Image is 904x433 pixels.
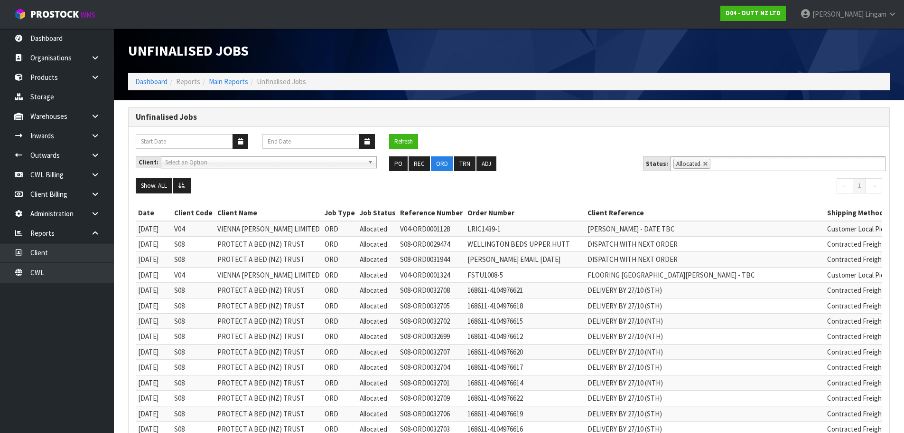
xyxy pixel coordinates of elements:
[465,252,585,267] td: [PERSON_NAME] EMAIL [DATE]
[465,375,585,390] td: 168611-4104976614
[360,378,387,387] span: Allocated
[322,329,357,344] td: ORD
[465,236,585,251] td: WELLINGTON BEDS UPPER HUTT
[360,286,387,295] span: Allocated
[360,409,387,418] span: Allocated
[465,283,585,298] td: 168611-4104976621
[322,344,357,359] td: ORD
[360,317,387,326] span: Allocated
[322,221,357,237] td: ORD
[825,344,897,359] td: Contracted Freight
[215,406,322,421] td: PROTECT A BED (NZ) TRUST
[357,205,398,221] th: Job Status
[172,344,215,359] td: S08
[825,314,897,329] td: Contracted Freight
[398,205,465,221] th: Reference Number
[476,156,496,172] button: ADJ
[215,314,322,329] td: PROTECT A BED (NZ) TRUST
[389,134,418,149] button: Refresh
[360,240,387,249] span: Allocated
[585,375,825,390] td: DELIVERY BY 27/10 (NTH)
[136,391,172,406] td: [DATE]
[136,283,172,298] td: [DATE]
[398,236,465,251] td: S08-ORD0029474
[172,406,215,421] td: S08
[516,178,883,196] nav: Page navigation
[825,252,897,267] td: Contracted Freight
[257,77,306,86] span: Unfinalised Jobs
[398,344,465,359] td: S08-ORD0032707
[398,283,465,298] td: S08-ORD0032708
[215,391,322,406] td: PROTECT A BED (NZ) TRUST
[812,10,864,19] span: [PERSON_NAME]
[585,391,825,406] td: DELIVERY BY 27/10 (STH)
[465,314,585,329] td: 168611-4104976615
[136,221,172,237] td: [DATE]
[431,156,453,172] button: ORD
[172,360,215,375] td: S08
[646,160,668,168] strong: Status:
[825,360,897,375] td: Contracted Freight
[585,298,825,313] td: DELIVERY BY 27/10 (STH)
[454,156,475,172] button: TRN
[136,205,172,221] th: Date
[837,178,853,193] a: ←
[398,375,465,390] td: S08-ORD0032701
[172,298,215,313] td: S08
[215,298,322,313] td: PROTECT A BED (NZ) TRUST
[465,205,585,221] th: Order Number
[398,298,465,313] td: S08-ORD0032705
[172,329,215,344] td: S08
[81,10,95,19] small: WMS
[322,391,357,406] td: ORD
[322,205,357,221] th: Job Type
[172,375,215,390] td: S08
[172,391,215,406] td: S08
[172,236,215,251] td: S08
[360,255,387,264] span: Allocated
[360,270,387,279] span: Allocated
[360,224,387,233] span: Allocated
[136,406,172,421] td: [DATE]
[865,10,886,19] span: Lingam
[465,329,585,344] td: 168611-4104976612
[322,314,357,329] td: ORD
[585,283,825,298] td: DELIVERY BY 27/10 (STH)
[322,283,357,298] td: ORD
[825,283,897,298] td: Contracted Freight
[866,178,882,193] a: →
[853,178,866,193] a: 1
[209,77,248,86] a: Main Reports
[585,236,825,251] td: DISPATCH WITH NEXT ORDER
[136,329,172,344] td: [DATE]
[720,6,786,21] a: D04 - DUTT NZ LTD
[136,267,172,282] td: [DATE]
[215,344,322,359] td: PROTECT A BED (NZ) TRUST
[322,298,357,313] td: ORD
[825,267,897,282] td: Customer Local Pickup
[585,252,825,267] td: DISPATCH WITH NEXT ORDER
[136,375,172,390] td: [DATE]
[585,329,825,344] td: DELIVERY BY 27/10 (NTH)
[215,375,322,390] td: PROTECT A BED (NZ) TRUST
[398,391,465,406] td: S08-ORD0032709
[585,406,825,421] td: DELIVERY BY 27/10 (STH)
[825,236,897,251] td: Contracted Freight
[465,344,585,359] td: 168611-4104976620
[136,344,172,359] td: [DATE]
[585,267,825,282] td: FLOORING [GEOGRAPHIC_DATA][PERSON_NAME] - TBC
[360,301,387,310] span: Allocated
[215,252,322,267] td: PROTECT A BED (NZ) TRUST
[825,221,897,237] td: Customer Local Pickup
[322,406,357,421] td: ORD
[825,329,897,344] td: Contracted Freight
[128,41,249,59] span: Unfinalised Jobs
[585,221,825,237] td: [PERSON_NAME] - DATE TBC
[172,283,215,298] td: S08
[398,360,465,375] td: S08-ORD0032704
[398,406,465,421] td: S08-ORD0032706
[165,157,364,168] span: Select an Option
[136,236,172,251] td: [DATE]
[139,158,158,166] strong: Client:
[136,134,233,149] input: Start Date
